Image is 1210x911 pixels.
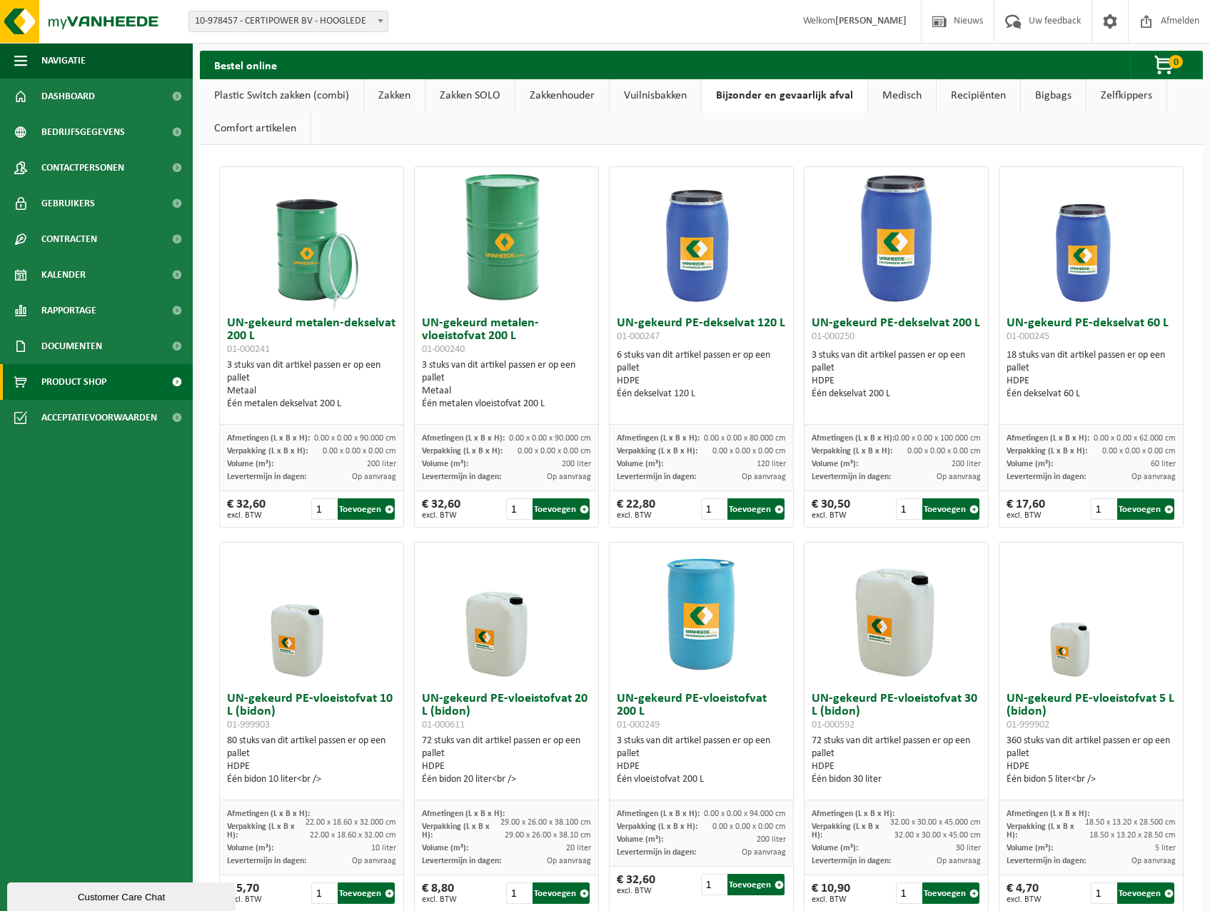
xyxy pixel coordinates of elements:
[617,349,786,401] div: 6 stuks van dit artikel passen er op een pallet
[701,874,726,895] input: 1
[311,498,336,520] input: 1
[227,447,308,455] span: Verpakking (L x B x H):
[41,400,157,436] span: Acceptatievoorwaarden
[227,773,396,786] div: Één bidon 10 liter<br />
[1151,460,1176,468] span: 60 liter
[314,434,396,443] span: 0.00 x 0.00 x 90.000 cm
[338,498,395,520] button: Toevoegen
[566,844,591,852] span: 20 liter
[227,460,273,468] span: Volume (m³):
[422,735,591,786] div: 72 stuks van dit artikel passen er op een pallet
[727,498,785,520] button: Toevoegen
[1102,447,1176,455] span: 0.00 x 0.00 x 0.00 cm
[704,810,786,818] span: 0.00 x 0.00 x 94.000 cm
[533,498,590,520] button: Toevoegen
[41,328,102,364] span: Documenten
[617,760,786,773] div: HDPE
[812,773,981,786] div: Één bidon 30 liter
[617,848,696,857] span: Levertermijn in dagen:
[617,887,655,895] span: excl. BTW
[812,498,850,520] div: € 30,50
[422,822,490,840] span: Verpakking (L x B x H):
[812,844,858,852] span: Volume (m³):
[227,498,266,520] div: € 32,60
[617,720,660,730] span: 01-000249
[515,79,609,112] a: Zakkenhouder
[200,79,363,112] a: Plastic Switch zakken (combi)
[617,317,786,346] h3: UN-gekeurd PE-dekselvat 120 L
[227,822,295,840] span: Verpakking (L x B x H):
[1131,857,1176,865] span: Op aanvraag
[364,79,425,112] a: Zakken
[310,831,396,840] span: 22.00 x 18.60 x 32.00 cm
[617,822,697,831] span: Verpakking (L x B x H):
[1117,882,1174,904] button: Toevoegen
[868,79,936,112] a: Medisch
[617,874,655,895] div: € 32,60
[422,498,460,520] div: € 32,60
[630,167,772,310] img: 01-000247
[240,543,383,685] img: 01-999903
[812,388,981,401] div: Één dekselvat 200 L
[1007,693,1176,731] h3: UN-gekeurd PE-vloeistofvat 5 L (bidon)
[41,364,106,400] span: Product Shop
[617,735,786,786] div: 3 stuks van dit artikel passen er op een pallet
[617,511,655,520] span: excl. BTW
[422,773,591,786] div: Één bidon 20 liter<br />
[323,447,396,455] span: 0.00 x 0.00 x 0.00 cm
[1169,55,1183,69] span: 0
[922,498,979,520] button: Toevoegen
[896,498,921,520] input: 1
[1007,349,1176,401] div: 18 stuks van dit artikel passen er op een pallet
[617,773,786,786] div: Één vloeistofvat 200 L
[41,257,86,293] span: Kalender
[812,857,891,865] span: Levertermijn in dagen:
[952,460,981,468] span: 200 liter
[1007,511,1045,520] span: excl. BTW
[937,79,1020,112] a: Recipiënten
[825,543,967,685] img: 01-000592
[1007,760,1176,773] div: HDPE
[896,882,921,904] input: 1
[422,810,505,818] span: Afmetingen (L x B x H):
[422,693,591,731] h3: UN-gekeurd PE-vloeistofvat 20 L (bidon)
[352,857,396,865] span: Op aanvraag
[1007,388,1176,401] div: Één dekselvat 60 L
[1019,543,1162,685] img: 01-999902
[812,882,850,904] div: € 10,90
[812,447,892,455] span: Verpakking (L x B x H):
[227,760,396,773] div: HDPE
[422,398,591,411] div: Één metalen vloeistofvat 200 L
[227,895,262,904] span: excl. BTW
[757,460,786,468] span: 120 liter
[617,331,660,342] span: 01-000247
[227,857,306,865] span: Levertermijn in dagen:
[422,385,591,398] div: Metaal
[617,498,655,520] div: € 22,80
[227,810,310,818] span: Afmetingen (L x B x H):
[200,51,291,79] h2: Bestel online
[1007,810,1089,818] span: Afmetingen (L x B x H):
[812,895,850,904] span: excl. BTW
[518,447,591,455] span: 0.00 x 0.00 x 0.00 cm
[617,434,700,443] span: Afmetingen (L x B x H):
[757,835,786,844] span: 200 liter
[422,857,501,865] span: Levertermijn in dagen:
[812,317,981,346] h3: UN-gekeurd PE-dekselvat 200 L
[41,186,95,221] span: Gebruikers
[547,473,591,481] span: Op aanvraag
[890,818,981,827] span: 32.00 x 30.00 x 45.000 cm
[617,388,786,401] div: Één dekselvat 120 L
[422,511,460,520] span: excl. BTW
[617,810,700,818] span: Afmetingen (L x B x H):
[812,720,854,730] span: 01-000592
[812,331,854,342] span: 01-000250
[1007,844,1053,852] span: Volume (m³):
[704,434,786,443] span: 0.00 x 0.00 x 80.000 cm
[422,720,465,730] span: 01-000611
[227,511,266,520] span: excl. BTW
[1007,895,1042,904] span: excl. BTW
[812,822,879,840] span: Verpakking (L x B x H):
[1007,375,1176,388] div: HDPE
[727,874,785,895] button: Toevoegen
